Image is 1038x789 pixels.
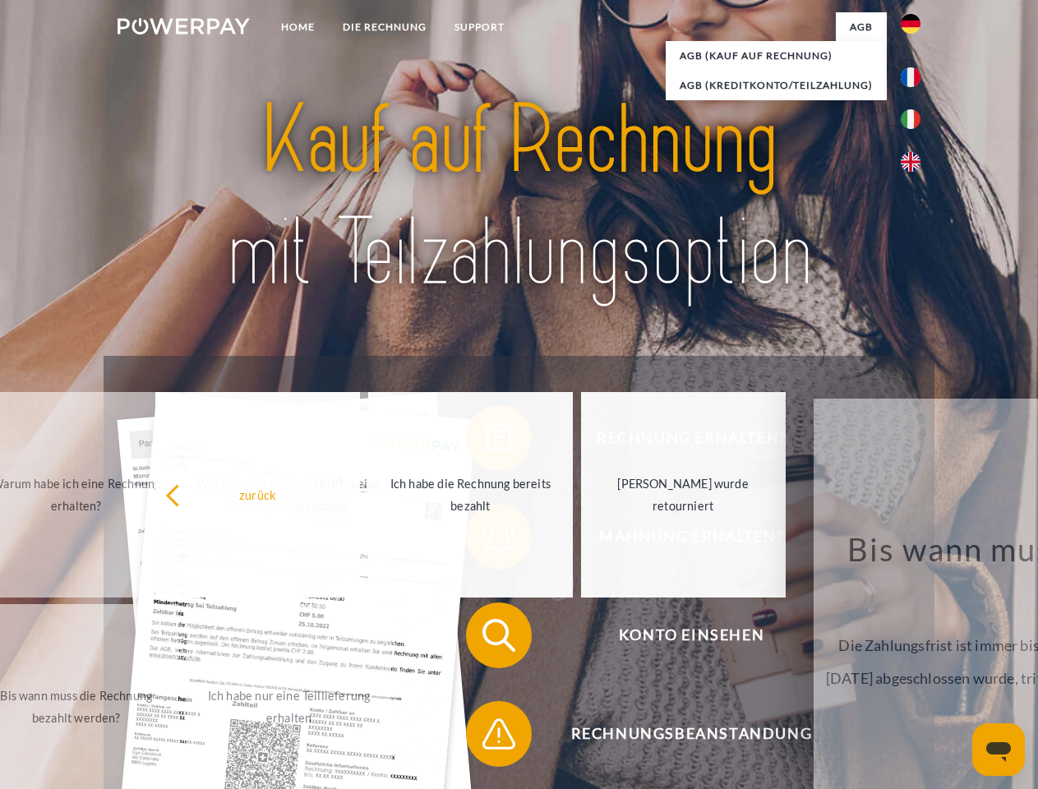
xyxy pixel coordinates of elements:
[666,41,887,71] a: AGB (Kauf auf Rechnung)
[591,473,776,517] div: [PERSON_NAME] wurde retourniert
[118,18,250,35] img: logo-powerpay-white.svg
[329,12,441,42] a: DIE RECHNUNG
[972,723,1025,776] iframe: Schaltfläche zum Öffnen des Messaging-Fensters
[901,152,920,172] img: en
[901,14,920,34] img: de
[478,713,519,754] img: qb_warning.svg
[901,67,920,87] img: fr
[441,12,519,42] a: SUPPORT
[666,71,887,100] a: AGB (Kreditkonto/Teilzahlung)
[490,602,893,668] span: Konto einsehen
[901,109,920,129] img: it
[196,685,381,729] div: Ich habe nur eine Teillieferung erhalten
[466,602,893,668] button: Konto einsehen
[378,473,563,517] div: Ich habe die Rechnung bereits bezahlt
[490,701,893,767] span: Rechnungsbeanstandung
[157,79,881,315] img: title-powerpay_de.svg
[478,615,519,656] img: qb_search.svg
[165,483,350,505] div: zurück
[466,701,893,767] button: Rechnungsbeanstandung
[267,12,329,42] a: Home
[836,12,887,42] a: agb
